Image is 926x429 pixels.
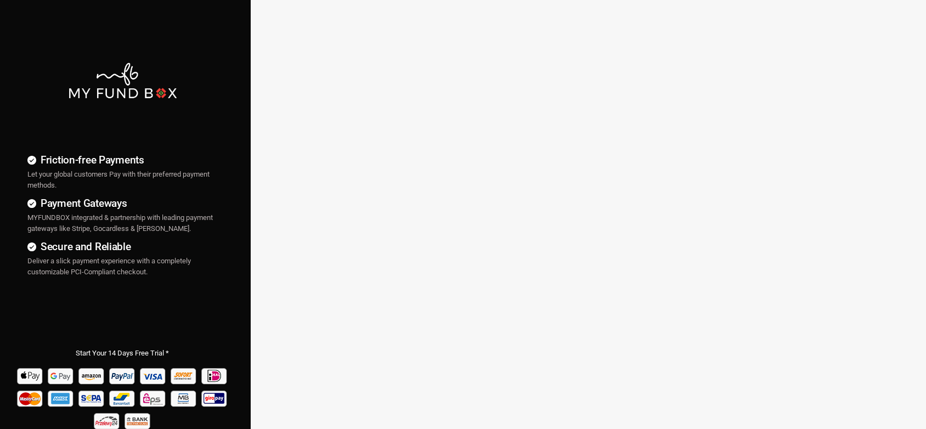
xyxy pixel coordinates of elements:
[77,387,106,409] img: sepa Pay
[77,364,106,387] img: Amazon
[16,364,45,387] img: Apple Pay
[27,257,191,276] span: Deliver a slick payment experience with a completely customizable PCI-Compliant checkout.
[27,152,218,168] h4: Friction-free Payments
[170,387,199,409] img: mb Pay
[27,213,213,233] span: MYFUNDBOX integrated & partnership with leading payment gateways like Stripe, Gocardless & [PERSO...
[200,364,229,387] img: Ideal Pay
[27,239,218,255] h4: Secure and Reliable
[200,387,229,409] img: giropay
[108,387,137,409] img: Bancontact Pay
[108,364,137,387] img: Paypal
[27,195,218,211] h4: Payment Gateways
[16,387,45,409] img: Mastercard Pay
[139,387,168,409] img: EPS Pay
[47,364,76,387] img: Google Pay
[47,387,76,409] img: american_express Pay
[139,364,168,387] img: Visa
[67,61,178,100] img: mfbwhite.png
[27,170,210,189] span: Let your global customers Pay with their preferred payment methods.
[170,364,199,387] img: Sofort Pay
